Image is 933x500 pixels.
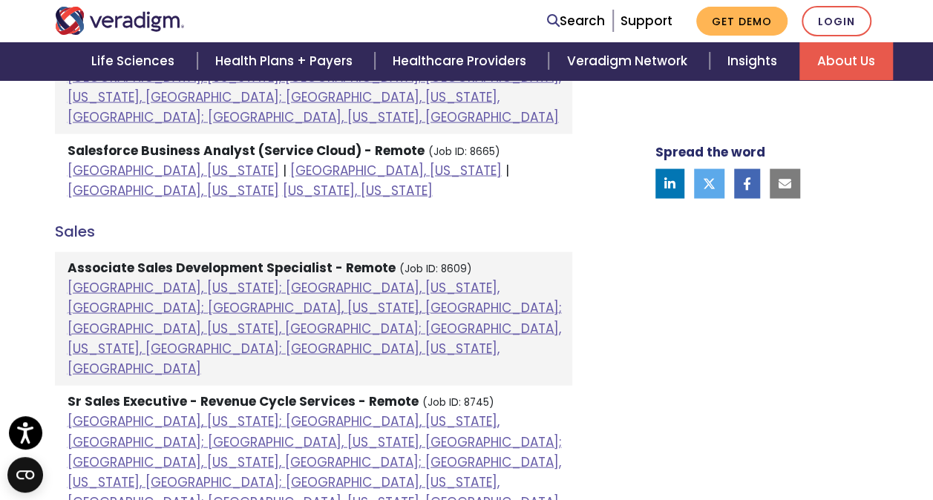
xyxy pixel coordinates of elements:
strong: Salesforce Business Analyst (Service Cloud) - Remote [68,141,425,159]
strong: Associate Sales Development Specialist - Remote [68,258,396,276]
a: Life Sciences [73,42,197,80]
a: Search [547,11,605,31]
a: Veradigm Network [549,42,709,80]
small: (Job ID: 8665) [428,144,500,158]
a: [GEOGRAPHIC_DATA], [US_STATE] [68,161,279,179]
a: Login [802,6,871,36]
strong: Sr Sales Executive - Revenue Cycle Services - Remote [68,392,419,409]
a: Support [621,12,672,30]
small: (Job ID: 8745) [422,395,494,409]
a: [GEOGRAPHIC_DATA], [US_STATE] [68,181,279,199]
h4: Sales [55,222,572,240]
a: [GEOGRAPHIC_DATA], [US_STATE] [290,161,502,179]
a: [GEOGRAPHIC_DATA], [US_STATE]; [GEOGRAPHIC_DATA], [US_STATE], [GEOGRAPHIC_DATA]; [GEOGRAPHIC_DATA... [68,278,562,377]
span: | [283,161,287,179]
a: Health Plans + Payers [197,42,375,80]
a: About Us [799,42,893,80]
span: | [505,161,509,179]
button: Open CMP widget [7,457,43,493]
strong: Spread the word [655,142,765,160]
small: (Job ID: 8609) [399,261,472,275]
img: Veradigm logo [55,7,185,35]
a: Healthcare Providers [375,42,549,80]
a: Insights [710,42,799,80]
a: [US_STATE], [US_STATE] [283,181,433,199]
a: Get Demo [696,7,788,36]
